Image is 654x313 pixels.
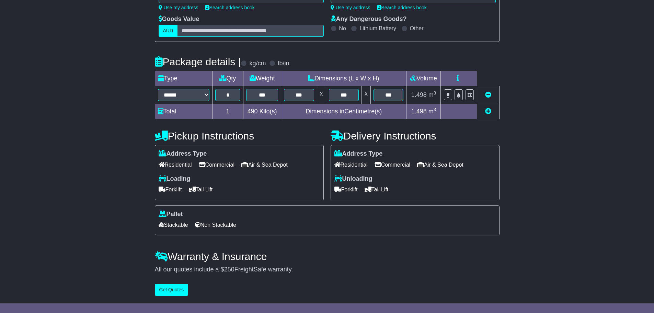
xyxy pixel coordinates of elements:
span: Air & Sea Depot [417,159,463,170]
span: 1.498 [411,108,427,115]
span: m [428,91,436,98]
span: Commercial [199,159,234,170]
td: Qty [212,71,243,86]
button: Get Quotes [155,284,188,296]
span: Tail Lift [189,184,213,195]
h4: Pickup Instructions [155,130,324,142]
label: Lithium Battery [359,25,396,32]
td: 1 [212,104,243,119]
td: Kilo(s) [243,104,281,119]
td: Dimensions in Centimetre(s) [281,104,406,119]
label: Loading [159,175,191,183]
a: Use my address [331,5,370,10]
td: Type [155,71,212,86]
a: Remove this item [485,91,491,98]
label: No [339,25,346,32]
span: Stackable [159,220,188,230]
a: Search address book [377,5,427,10]
td: Dimensions (L x W x H) [281,71,406,86]
label: lb/in [278,60,289,67]
a: Add new item [485,108,491,115]
span: 490 [248,108,258,115]
a: Search address book [205,5,255,10]
h4: Delivery Instructions [331,130,500,142]
label: Other [410,25,424,32]
span: Forklift [334,184,358,195]
span: Non Stackable [195,220,236,230]
span: Forklift [159,184,182,195]
span: Air & Sea Depot [241,159,288,170]
span: Commercial [375,159,410,170]
td: x [317,86,326,104]
span: Residential [159,159,192,170]
label: Unloading [334,175,372,183]
label: Goods Value [159,15,199,23]
td: Total [155,104,212,119]
span: Tail Lift [365,184,389,195]
span: Residential [334,159,368,170]
td: Weight [243,71,281,86]
label: Pallet [159,211,183,218]
h4: Warranty & Insurance [155,251,500,262]
td: x [362,86,370,104]
span: 1.498 [411,91,427,98]
label: Any Dangerous Goods? [331,15,407,23]
span: 250 [224,266,234,273]
span: m [428,108,436,115]
label: AUD [159,25,178,37]
h4: Package details | [155,56,241,67]
a: Use my address [159,5,198,10]
div: All our quotes include a $ FreightSafe warranty. [155,266,500,273]
label: Address Type [334,150,383,158]
td: Volume [406,71,441,86]
sup: 3 [434,90,436,96]
label: Address Type [159,150,207,158]
label: kg/cm [249,60,266,67]
sup: 3 [434,107,436,112]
